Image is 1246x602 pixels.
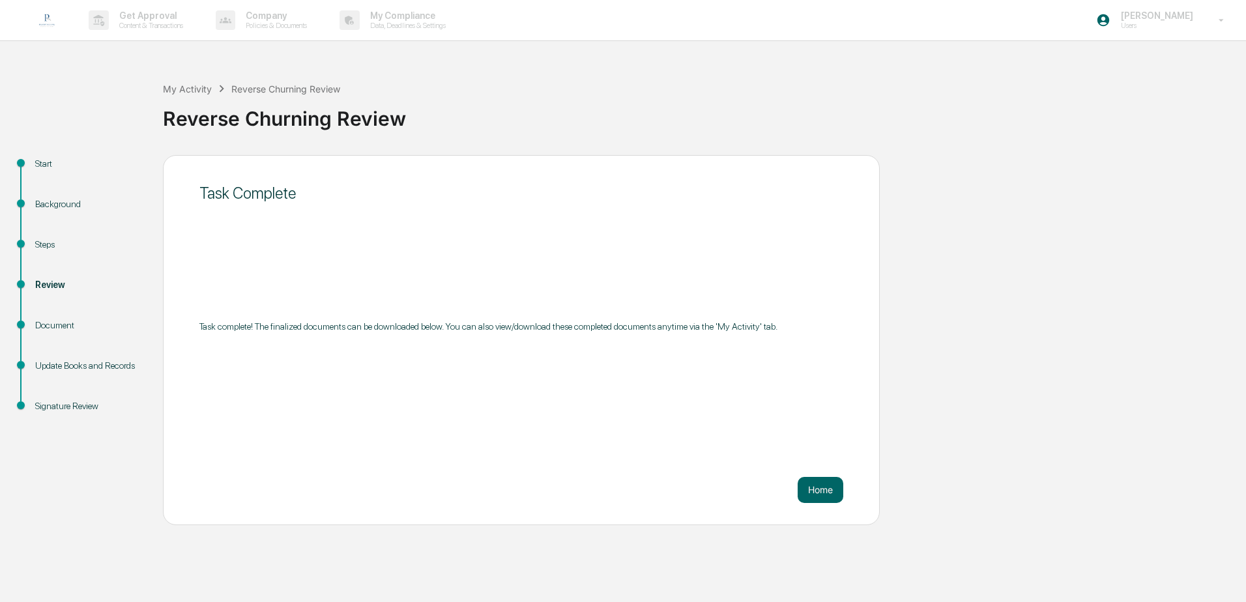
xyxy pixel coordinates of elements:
p: My Compliance [360,10,452,21]
div: Start [35,157,142,171]
div: Background [35,197,142,211]
div: My Activity [163,83,212,94]
div: Reverse Churning Review [231,83,340,94]
p: Data, Deadlines & Settings [360,21,452,30]
p: Policies & Documents [235,21,313,30]
div: Update Books and Records [35,359,142,373]
img: logo [31,5,63,36]
p: [PERSON_NAME] [1110,10,1200,21]
div: Task complete! The finalized documents can be downloaded below. You can also view/download these ... [199,321,843,332]
div: Task Complete [199,184,843,203]
div: Signature Review [35,399,142,413]
p: Company [235,10,313,21]
p: Content & Transactions [109,21,190,30]
button: Home [798,477,843,503]
div: Steps [35,238,142,251]
div: Reverse Churning Review [163,96,1239,130]
div: Review [35,278,142,292]
p: Get Approval [109,10,190,21]
div: Document [35,319,142,332]
p: Users [1110,21,1200,30]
